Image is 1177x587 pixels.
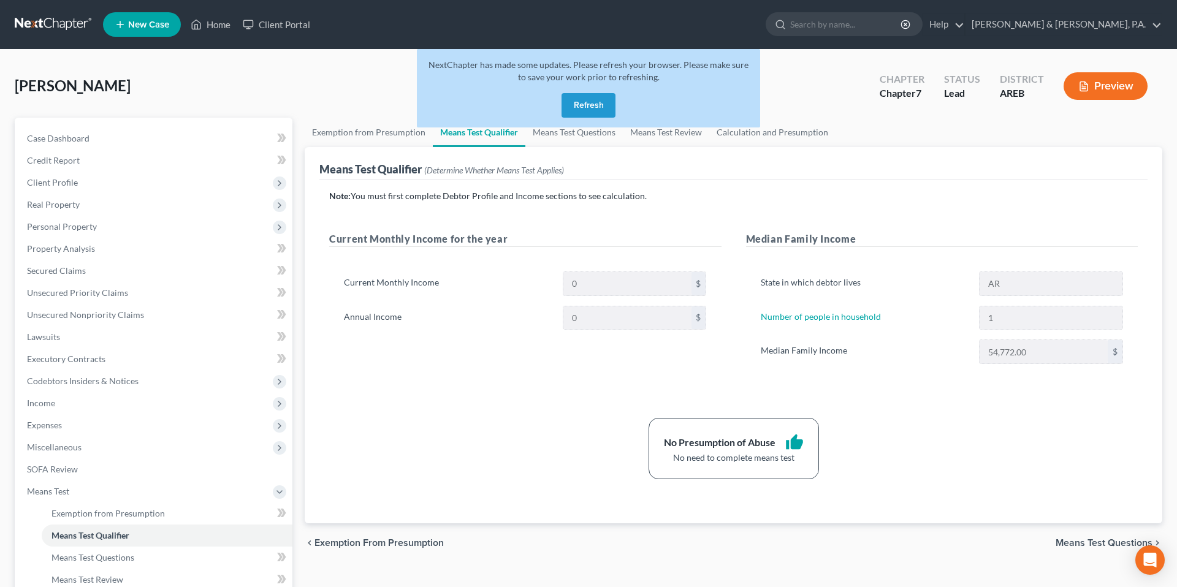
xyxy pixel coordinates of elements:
[691,306,706,330] div: $
[563,306,691,330] input: 0.00
[17,326,292,348] a: Lawsuits
[42,525,292,547] a: Means Test Qualifier
[51,508,165,518] span: Exemption from Presumption
[51,574,123,585] span: Means Test Review
[980,272,1122,295] input: State
[128,20,169,29] span: New Case
[27,309,144,320] span: Unsecured Nonpriority Claims
[562,93,615,118] button: Refresh
[664,452,804,464] div: No need to complete means test
[305,538,444,548] button: chevron_left Exemption from Presumption
[1064,72,1148,100] button: Preview
[27,464,78,474] span: SOFA Review
[880,86,924,100] div: Chapter
[27,442,82,452] span: Miscellaneous
[42,502,292,525] a: Exemption from Presumption
[17,127,292,150] a: Case Dashboard
[691,272,706,295] div: $
[880,72,924,86] div: Chapter
[1056,538,1162,548] button: Means Test Questions chevron_right
[27,265,86,276] span: Secured Claims
[1152,538,1162,548] i: chevron_right
[980,340,1108,363] input: 0.00
[1000,72,1044,86] div: District
[338,306,557,330] label: Annual Income
[424,165,564,175] span: (Determine Whether Means Test Applies)
[923,13,964,36] a: Help
[429,59,748,82] span: NextChapter has made some updates. Please refresh your browser. Please make sure to save your wor...
[755,271,973,296] label: State in which debtor lives
[17,282,292,304] a: Unsecured Priority Claims
[755,339,973,364] label: Median Family Income
[15,77,131,94] span: [PERSON_NAME]
[1000,86,1044,100] div: AREB
[790,13,902,36] input: Search by name...
[664,436,775,450] div: No Presumption of Abuse
[944,72,980,86] div: Status
[746,232,1138,247] h5: Median Family Income
[27,287,128,298] span: Unsecured Priority Claims
[27,420,62,430] span: Expenses
[17,150,292,172] a: Credit Report
[27,221,97,232] span: Personal Property
[329,190,1138,202] p: You must first complete Debtor Profile and Income sections to see calculation.
[785,433,804,452] i: thumb_up
[980,306,1122,330] input: --
[17,260,292,282] a: Secured Claims
[1108,340,1122,363] div: $
[27,331,60,342] span: Lawsuits
[966,13,1162,36] a: [PERSON_NAME] & [PERSON_NAME], P.A.
[305,118,433,147] a: Exemption from Presumption
[944,86,980,100] div: Lead
[761,311,881,322] a: Number of people in household
[329,232,722,247] h5: Current Monthly Income for the year
[709,118,836,147] a: Calculation and Presumption
[27,354,105,364] span: Executory Contracts
[237,13,316,36] a: Client Portal
[338,271,557,296] label: Current Monthly Income
[42,547,292,569] a: Means Test Questions
[27,243,95,254] span: Property Analysis
[1056,538,1152,548] span: Means Test Questions
[17,304,292,326] a: Unsecured Nonpriority Claims
[27,177,78,187] span: Client Profile
[305,538,314,548] i: chevron_left
[27,398,55,408] span: Income
[916,87,921,99] span: 7
[314,538,444,548] span: Exemption from Presumption
[563,272,691,295] input: 0.00
[27,199,80,210] span: Real Property
[51,530,129,540] span: Means Test Qualifier
[27,155,80,165] span: Credit Report
[319,162,564,176] div: Means Test Qualifier
[17,348,292,370] a: Executory Contracts
[51,552,134,562] span: Means Test Questions
[185,13,237,36] a: Home
[17,458,292,480] a: SOFA Review
[17,238,292,260] a: Property Analysis
[27,133,90,143] span: Case Dashboard
[27,486,69,496] span: Means Test
[329,191,351,201] strong: Note:
[27,376,139,386] span: Codebtors Insiders & Notices
[1135,545,1165,575] div: Open Intercom Messenger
